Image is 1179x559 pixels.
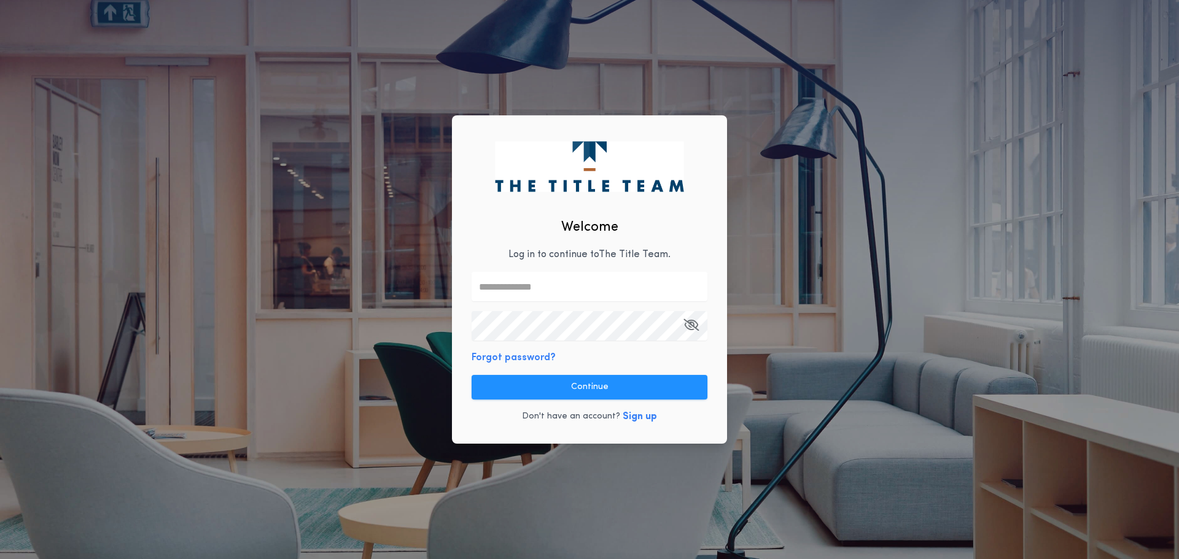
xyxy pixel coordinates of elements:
[522,411,620,423] p: Don't have an account?
[561,217,618,237] h2: Welcome
[472,375,707,399] button: Continue
[472,350,556,365] button: Forgot password?
[508,247,671,262] p: Log in to continue to The Title Team .
[495,141,683,191] img: logo
[623,409,657,424] button: Sign up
